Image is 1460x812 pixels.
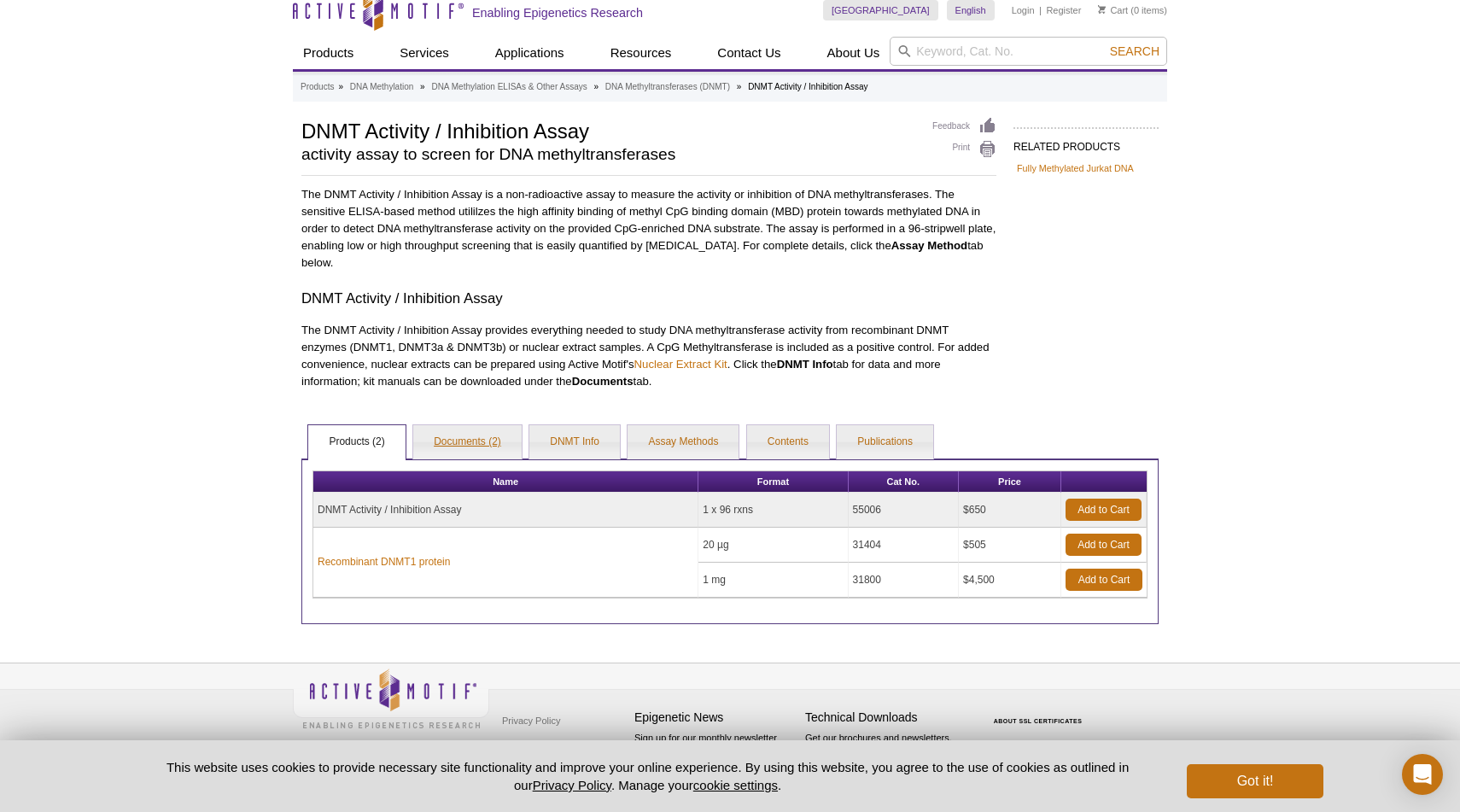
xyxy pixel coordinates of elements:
[431,79,587,95] a: DNA Methylation ELISAs & Other Assays
[817,37,891,69] a: About Us
[498,733,587,759] a: Terms & Conditions
[605,79,730,95] a: DNA Methyltransferases (DNMT)
[313,493,698,528] td: DNMT Activity / Inhibition Assay
[805,710,967,725] h4: Technical Downloads
[748,82,867,91] li: DNMT Activity / Inhibition Assay
[959,493,1061,528] td: $650
[420,82,425,91] li: »
[389,37,459,69] a: Services
[338,82,343,91] li: »
[301,322,996,390] p: The DNMT Activity / Inhibition Assay provides everything needed to study DNA methyltransferase ac...
[634,358,727,371] a: Nuclear Extract Kit
[777,358,833,371] strong: DNMT Info
[529,425,620,459] a: DNMT Info
[1098,5,1106,14] img: Your Cart
[737,82,742,91] li: »
[350,79,413,95] a: DNA Methylation
[301,79,334,95] a: Products
[698,528,848,563] td: 20 µg
[707,37,791,69] a: Contact Us
[1013,127,1159,158] h2: RELATED PRODUCTS
[693,778,778,792] button: cookie settings
[1187,764,1323,798] button: Got it!
[890,37,1167,66] input: Keyword, Cat. No.
[1046,4,1081,16] a: Register
[747,425,829,459] a: Contents
[634,731,797,789] p: Sign up for our monthly newsletter highlighting recent publications in the field of epigenetics.
[1066,534,1142,556] a: Add to Cart
[472,5,643,20] h2: Enabling Epigenetics Research
[891,239,967,252] strong: Assay Method
[301,147,915,162] h2: activity assay to screen for DNA methyltransferases
[698,493,848,528] td: 1 x 96 rxns
[959,528,1061,563] td: $505
[293,663,489,733] img: Active Motif,
[1110,44,1159,58] span: Search
[1402,754,1443,795] div: Open Intercom Messenger
[1105,44,1165,59] button: Search
[628,425,739,459] a: Assay Methods
[293,37,364,69] a: Products
[301,186,996,272] p: The DNMT Activity / Inhibition Assay is a non-radioactive assay to measure the activity or inhibi...
[959,563,1061,598] td: $4,500
[1017,161,1134,176] a: Fully Methylated Jurkat DNA
[994,718,1083,724] a: ABOUT SSL CERTIFICATES
[137,758,1159,794] p: This website uses cookies to provide necessary site functionality and improve your online experie...
[805,731,967,774] p: Get our brochures and newsletters, or request them by mail.
[572,375,634,388] strong: Documents
[308,425,405,459] a: Products (2)
[600,37,682,69] a: Resources
[1012,4,1035,16] a: Login
[1066,499,1142,521] a: Add to Cart
[932,140,996,159] a: Print
[413,425,522,459] a: Documents (2)
[1066,569,1142,591] a: Add to Cart
[849,528,959,563] td: 31404
[849,471,959,493] th: Cat No.
[837,425,933,459] a: Publications
[1098,4,1128,16] a: Cart
[849,493,959,528] td: 55006
[533,778,611,792] a: Privacy Policy
[698,471,848,493] th: Format
[301,117,915,143] h1: DNMT Activity / Inhibition Assay
[932,117,996,136] a: Feedback
[976,693,1104,731] table: Click to Verify - This site chose Symantec SSL for secure e-commerce and confidential communicati...
[485,37,575,69] a: Applications
[959,471,1061,493] th: Price
[634,710,797,725] h4: Epigenetic News
[301,289,996,309] h3: DNMT Activity / Inhibition Assay
[498,708,564,733] a: Privacy Policy
[313,471,698,493] th: Name
[698,563,848,598] td: 1 mg
[318,554,450,570] a: Recombinant DNMT1 protein
[594,82,599,91] li: »
[849,563,959,598] td: 31800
